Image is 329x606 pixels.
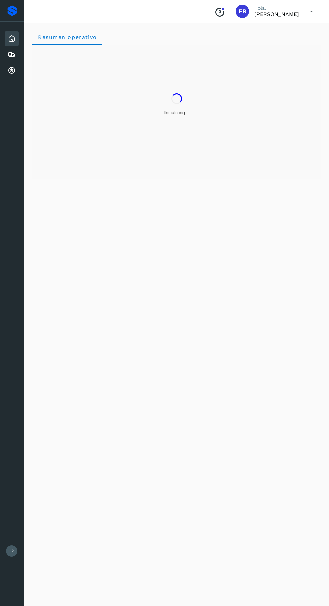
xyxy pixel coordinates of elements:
span: Resumen operativo [38,34,97,40]
p: Hola, [254,5,299,11]
div: Cuentas por cobrar [5,63,19,78]
div: Embarques [5,47,19,62]
p: Eduardo Reyes González [254,11,299,17]
div: Inicio [5,31,19,46]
